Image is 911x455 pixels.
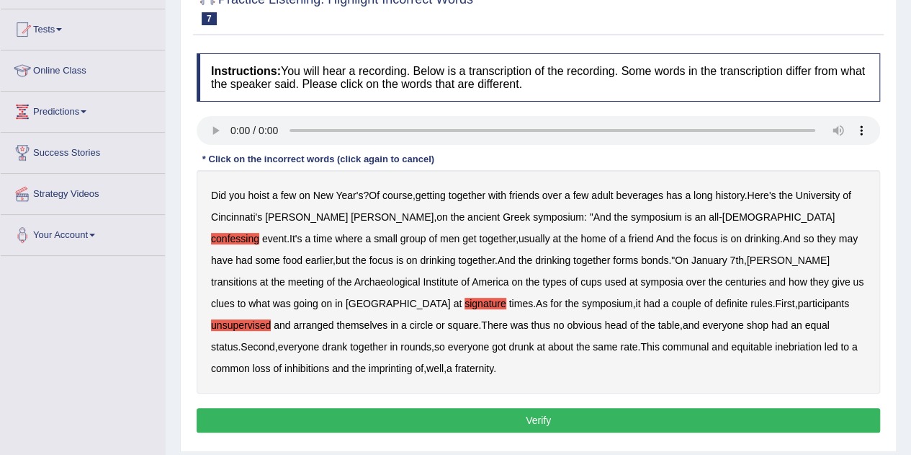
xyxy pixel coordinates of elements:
b: so [803,233,814,244]
b: at [629,276,638,288]
b: It's [290,233,302,244]
b: had [771,319,788,331]
b: a [305,233,310,244]
b: it [635,298,640,309]
b: cups [580,276,602,288]
b: at [537,341,545,353]
b: hoist [248,190,269,201]
b: over [542,190,562,201]
b: over [686,276,705,288]
b: inhibitions [284,363,329,374]
b: few [281,190,297,201]
b: the [526,276,539,288]
b: the [271,276,284,288]
b: focus [369,255,393,266]
b: And [656,233,674,244]
b: together [350,341,387,353]
b: the [614,211,627,223]
b: for [550,298,562,309]
b: us [853,276,863,288]
b: of [461,276,470,288]
b: event [262,233,287,244]
b: on [730,233,742,244]
b: group [400,233,426,244]
b: give [832,276,851,288]
a: Strategy Videos [1,174,165,210]
b: the [576,341,590,353]
b: common [211,363,250,374]
b: the [451,211,465,223]
b: Archaeological [354,276,421,288]
b: There [481,319,508,331]
b: drunk [508,341,534,353]
b: earlier [305,255,333,266]
b: fraternity [455,363,493,374]
b: had [235,255,252,266]
a: Online Class [1,50,165,87]
b: all [709,211,719,223]
b: got [492,341,506,353]
b: of [273,363,282,374]
b: how [789,276,807,288]
b: have [211,255,233,266]
b: shop [746,319,768,331]
b: Year's [336,190,363,201]
b: on [299,190,310,201]
b: signature [465,298,506,309]
b: confessing [211,233,259,244]
a: Predictions [1,92,165,128]
b: drinking [535,255,570,266]
b: together [449,190,485,201]
b: rounds [400,341,431,353]
b: no [553,319,565,331]
b: symposium [582,298,633,309]
b: Greek [503,211,530,223]
b: is [396,255,403,266]
b: everyone [278,341,320,353]
b: together [479,233,516,244]
b: Of [369,190,380,201]
b: everyone [447,341,489,353]
a: Your Account [1,215,165,251]
b: focus [694,233,717,244]
b: to [840,341,849,353]
b: obvious [567,319,601,331]
b: has [666,190,683,201]
b: about [548,341,573,353]
b: on [406,255,418,266]
b: unsupervised [211,319,271,331]
b: a [565,190,570,201]
b: participants [797,298,849,309]
b: the [676,233,690,244]
b: the [351,363,365,374]
b: few [573,190,588,201]
b: well [426,363,444,374]
b: couple [671,298,701,309]
b: the [708,276,722,288]
b: rules [750,298,772,309]
b: in [390,341,398,353]
b: Here's [747,190,776,201]
b: And [498,255,516,266]
b: an [694,211,706,223]
b: arranged [293,319,333,331]
b: Did [211,190,226,201]
b: [PERSON_NAME] [747,255,830,266]
b: University [796,190,840,201]
b: January [691,255,727,266]
b: to [238,298,246,309]
b: Cincinnati's [211,211,262,223]
b: definite [715,298,748,309]
b: drinking [745,233,780,244]
b: together [458,255,495,266]
b: long [694,190,712,201]
b: at [453,298,462,309]
b: is [684,211,691,223]
b: led [825,341,838,353]
b: and [332,363,349,374]
b: is [720,233,727,244]
b: [GEOGRAPHIC_DATA] [346,298,451,309]
b: a [365,233,371,244]
b: And [783,233,801,244]
b: ancient [467,211,500,223]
